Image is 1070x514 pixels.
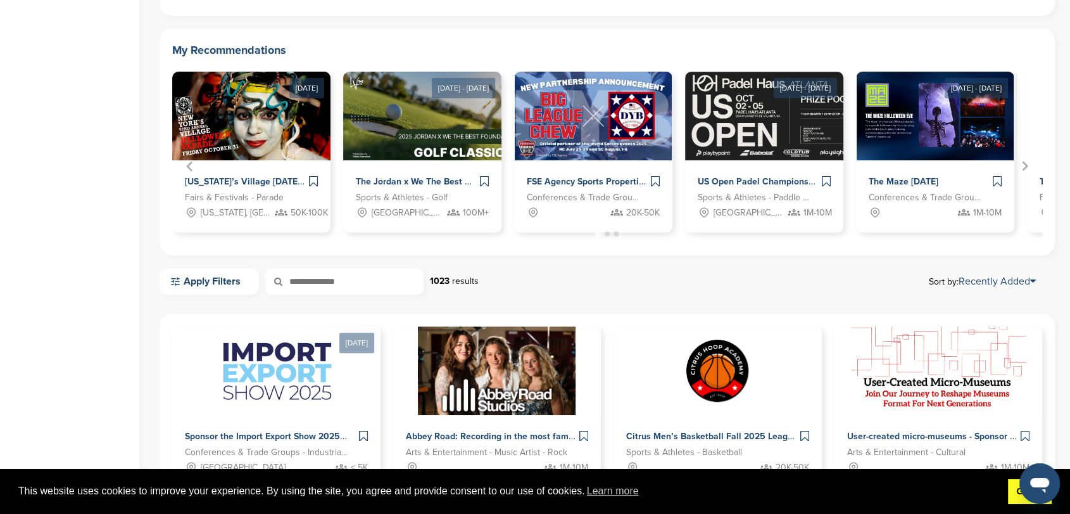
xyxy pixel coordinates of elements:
[1016,157,1033,175] button: Next slide
[172,51,330,233] a: [DATE] Sponsorpitch & [US_STATE]’s Village [DATE] Parade - 2025 Fairs & Festivals - Parade [US_ST...
[185,176,361,187] span: [US_STATE]’s Village [DATE] Parade - 2025
[18,482,998,501] span: This website uses cookies to improve your experience. By using the site, you agree and provide co...
[698,191,812,205] span: Sports & Athletes - Paddle & racket sports
[515,72,672,160] img: Sponsorpitch &
[698,176,929,187] span: US Open Padel Championships at [GEOGRAPHIC_DATA]
[959,275,1036,288] a: Recently Added
[406,446,567,459] span: Arts & Entertainment - Music Artist - Rock
[626,206,660,220] span: 20K-50K
[181,157,199,175] button: Go to last slide
[834,326,1043,487] a: Sponsorpitch & User-created micro-museums - Sponsor the future of cultural storytelling Arts & En...
[673,326,762,415] img: Sponsorpitch &
[291,206,328,220] span: 50K-100K
[614,326,822,487] a: Sponsorpitch & Citrus Men’s Basketball Fall 2025 League Sports & Athletes - Basketball 20K-50K
[372,206,443,220] span: [GEOGRAPHIC_DATA], [GEOGRAPHIC_DATA]
[595,231,601,238] button: Go to page 1
[774,78,837,98] div: [DATE] - [DATE]
[208,326,344,415] img: Sponsorpitch &
[856,72,1014,233] div: 5 of 12
[160,268,259,295] a: Apply Filters
[185,431,340,442] span: Sponsor the Import Export Show 2025
[851,326,1026,415] img: Sponsorpitch &
[185,446,349,459] span: Conferences & Trade Groups - Industrial Conference
[856,51,1014,233] a: [DATE] - [DATE] Sponsorpitch & The Maze [DATE] Conferences & Trade Groups - Entertainment 1M-10M
[172,41,1042,59] h2: My Recommendations
[172,306,381,487] a: [DATE] Sponsorpitch & Sponsor the Import Export Show 2025 Conferences & Trade Groups - Industrial...
[869,176,938,187] span: The Maze [DATE]
[343,72,501,233] div: 2 of 12
[463,206,489,220] span: 100M+
[614,231,619,236] button: Go to page 3
[172,72,330,160] img: Sponsorpitch &
[356,176,727,187] span: The Jordan x We The Best Golf Classic 2025 – Where Sports, Music & Philanthropy Collide
[560,461,588,475] span: 1M-10M
[289,78,324,98] div: [DATE]
[626,431,798,442] span: Citrus Men’s Basketball Fall 2025 League
[406,431,611,442] span: Abbey Road: Recording in the most famous studio
[343,51,501,233] a: [DATE] - [DATE] Sponsorpitch & The Jordan x We The Best Golf Classic 2025 – Where Sports, Music &...
[172,229,1042,239] ul: Select a slide to show
[945,78,1008,98] div: [DATE] - [DATE]
[1001,461,1029,475] span: 1M-10M
[605,231,610,236] button: Go to page 2
[1019,463,1060,504] iframe: Button to launch messaging window
[514,72,672,233] a: Sponsorpitch & FSE Agency Sports Properties and NIL Conferences & Trade Groups - Sports 20K-50K
[973,206,1002,220] span: 1M-10M
[685,51,843,233] a: [DATE] - [DATE] Sponsorpitch & US Open Padel Championships at [GEOGRAPHIC_DATA] Sports & Athletes...
[452,276,479,286] span: results
[685,72,1017,160] img: Sponsorpitch &
[527,176,682,187] span: FSE Agency Sports Properties and NIL
[351,461,368,475] span: < 5K
[430,276,450,286] strong: 1023
[185,191,284,205] span: Fairs & Festivals - Parade
[869,191,983,205] span: Conferences & Trade Groups - Entertainment
[857,72,1014,160] img: Sponsorpitch &
[418,326,576,415] img: Sponsorpitch &
[356,191,448,205] span: Sports & Athletes - Golf
[527,191,641,205] span: Conferences & Trade Groups - Sports
[201,461,286,475] span: [GEOGRAPHIC_DATA]
[393,326,601,487] a: Sponsorpitch & Abbey Road: Recording in the most famous studio Arts & Entertainment - Music Artis...
[626,446,742,459] span: Sports & Athletes - Basketball
[685,72,843,233] div: 4 of 12
[847,446,966,459] span: Arts & Entertainment - Cultural
[201,206,272,220] span: [US_STATE], [GEOGRAPHIC_DATA]
[343,72,520,160] img: Sponsorpitch &
[1008,479,1052,504] a: dismiss cookie message
[339,333,374,353] div: [DATE]
[929,276,1036,286] span: Sort by:
[803,206,832,220] span: 1M-10M
[514,72,672,233] div: 3 of 12
[776,461,809,475] span: 20K-50K
[714,206,784,220] span: [GEOGRAPHIC_DATA], [GEOGRAPHIC_DATA]
[585,482,641,501] a: learn more about cookies
[432,78,495,98] div: [DATE] - [DATE]
[172,72,330,233] div: 1 of 12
